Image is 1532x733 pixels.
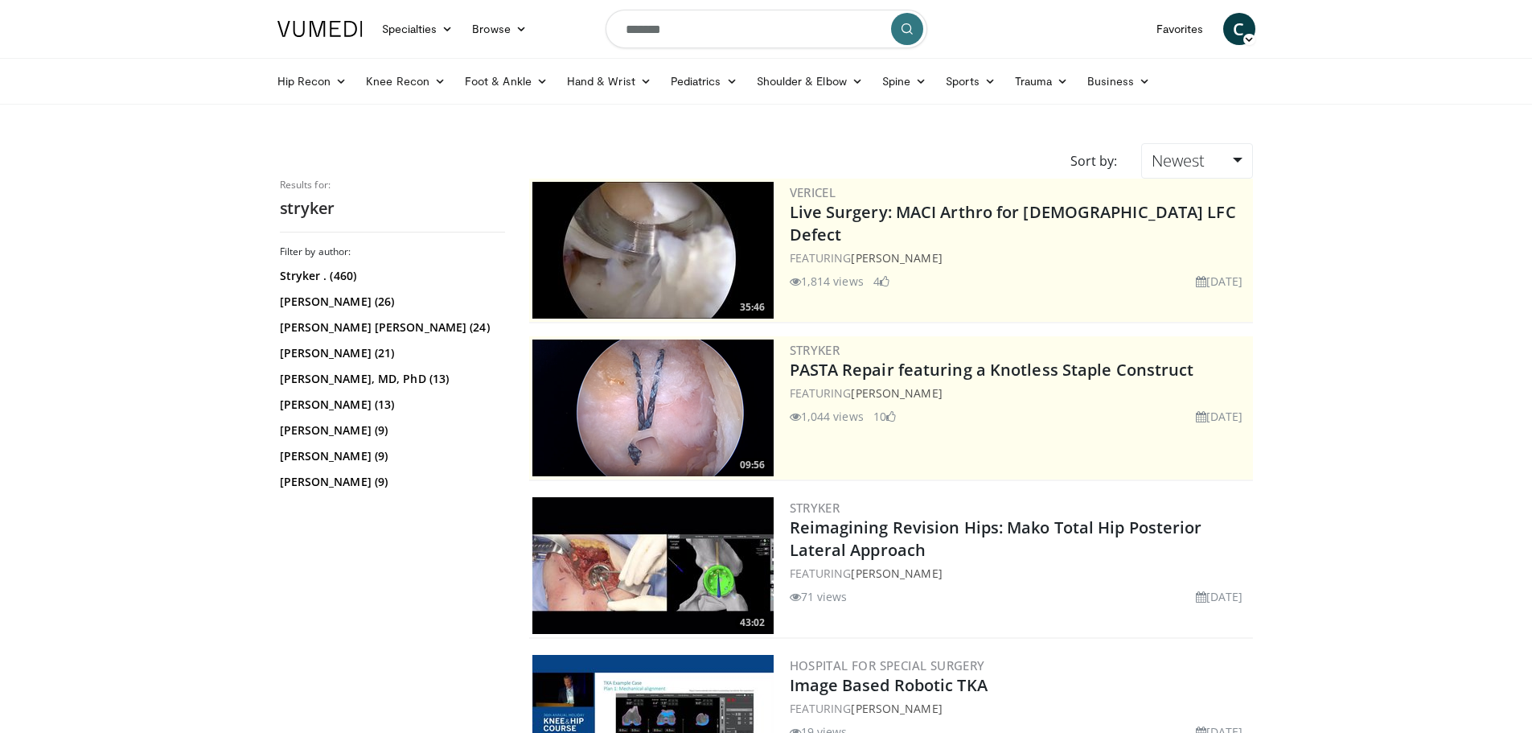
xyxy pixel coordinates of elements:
p: Results for: [280,179,505,191]
a: Sports [936,65,1005,97]
a: [PERSON_NAME] (9) [280,474,501,490]
span: 09:56 [735,458,770,472]
a: [PERSON_NAME] [PERSON_NAME] (24) [280,319,501,336]
input: Search topics, interventions [606,10,927,48]
a: Newest [1141,143,1252,179]
img: 84acc7eb-cb93-455a-a344-5c35427a46c1.png.300x170_q85_crop-smart_upscale.png [532,340,774,476]
a: 09:56 [532,340,774,476]
a: Business [1078,65,1160,97]
a: Shoulder & Elbow [747,65,873,97]
a: C [1223,13,1255,45]
a: Stryker [790,500,840,516]
a: [PERSON_NAME] (13) [280,397,501,413]
a: Live Surgery: MACI Arthro for [DEMOGRAPHIC_DATA] LFC Defect [790,201,1236,245]
a: Hand & Wrist [557,65,661,97]
a: 35:46 [532,182,774,319]
a: Stryker [790,342,840,358]
a: Favorites [1147,13,1214,45]
a: Specialties [372,13,463,45]
span: 35:46 [735,300,770,315]
a: Pediatrics [661,65,747,97]
a: [PERSON_NAME] (26) [280,294,501,310]
h2: stryker [280,198,505,219]
a: Browse [462,13,536,45]
a: Knee Recon [356,65,455,97]
a: [PERSON_NAME] (9) [280,422,501,439]
li: 71 views [790,588,848,605]
span: Newest [1152,150,1205,171]
a: 43:02 [532,497,774,634]
li: 4 [873,273,889,290]
a: Hospital for Special Surgery [790,657,985,673]
a: PASTA Repair featuring a Knotless Staple Construct [790,359,1194,381]
a: [PERSON_NAME] [851,385,942,401]
img: VuMedi Logo [277,21,363,37]
div: FEATURING [790,385,1250,402]
div: FEATURING [790,249,1250,266]
h3: Filter by author: [280,245,505,258]
a: Reimagining Revision Hips: Mako Total Hip Posterior Lateral Approach [790,517,1202,561]
li: 1,814 views [790,273,864,290]
a: Foot & Ankle [455,65,557,97]
a: Image Based Robotic TKA [790,674,988,696]
li: [DATE] [1196,273,1243,290]
img: 6632ea9e-2a24-47c5-a9a2-6608124666dc.300x170_q85_crop-smart_upscale.jpg [532,497,774,634]
div: FEATURING [790,565,1250,582]
li: [DATE] [1196,408,1243,425]
li: [DATE] [1196,588,1243,605]
a: [PERSON_NAME] [851,566,942,581]
li: 10 [873,408,896,425]
img: eb023345-1e2d-4374-a840-ddbc99f8c97c.300x170_q85_crop-smart_upscale.jpg [532,182,774,319]
a: [PERSON_NAME] (21) [280,345,501,361]
li: 1,044 views [790,408,864,425]
a: [PERSON_NAME] [851,250,942,266]
a: Vericel [790,184,836,200]
a: [PERSON_NAME] (9) [280,448,501,464]
div: FEATURING [790,700,1250,717]
a: Spine [873,65,936,97]
span: 43:02 [735,616,770,630]
a: Trauma [1005,65,1078,97]
a: [PERSON_NAME], MD, PhD (13) [280,371,501,387]
a: Stryker . (460) [280,268,501,284]
a: [PERSON_NAME] [851,701,942,716]
div: Sort by: [1058,143,1129,179]
a: Hip Recon [268,65,357,97]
